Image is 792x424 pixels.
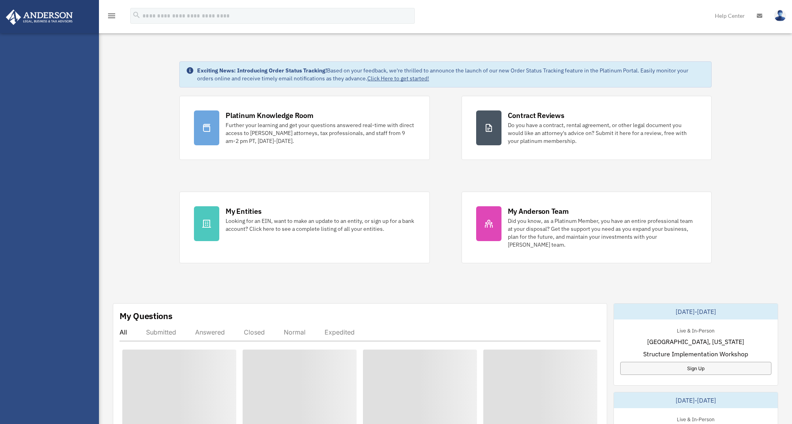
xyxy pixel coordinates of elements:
i: menu [107,11,116,21]
div: Based on your feedback, we're thrilled to announce the launch of our new Order Status Tracking fe... [197,67,705,82]
div: Expedited [325,328,355,336]
div: Looking for an EIN, want to make an update to an entity, or sign up for a bank account? Click her... [226,217,415,233]
img: Anderson Advisors Platinum Portal [4,10,75,25]
div: [DATE]-[DATE] [614,392,778,408]
div: Live & In-Person [670,414,721,423]
div: My Questions [120,310,173,322]
div: Contract Reviews [508,110,564,120]
div: Live & In-Person [670,326,721,334]
div: My Anderson Team [508,206,569,216]
div: All [120,328,127,336]
div: Do you have a contract, rental agreement, or other legal document you would like an attorney's ad... [508,121,697,145]
div: Closed [244,328,265,336]
div: [DATE]-[DATE] [614,304,778,319]
img: User Pic [774,10,786,21]
a: menu [107,14,116,21]
span: Structure Implementation Workshop [643,349,748,359]
div: My Entities [226,206,261,216]
strong: Exciting News: Introducing Order Status Tracking! [197,67,327,74]
a: My Entities Looking for an EIN, want to make an update to an entity, or sign up for a bank accoun... [179,192,429,263]
div: Submitted [146,328,176,336]
div: Answered [195,328,225,336]
i: search [132,11,141,19]
div: Did you know, as a Platinum Member, you have an entire professional team at your disposal? Get th... [508,217,697,249]
a: Platinum Knowledge Room Further your learning and get your questions answered real-time with dire... [179,96,429,160]
div: Platinum Knowledge Room [226,110,313,120]
div: Normal [284,328,306,336]
span: [GEOGRAPHIC_DATA], [US_STATE] [647,337,744,346]
a: Sign Up [620,362,771,375]
div: Further your learning and get your questions answered real-time with direct access to [PERSON_NAM... [226,121,415,145]
a: Click Here to get started! [367,75,429,82]
a: My Anderson Team Did you know, as a Platinum Member, you have an entire professional team at your... [462,192,712,263]
a: Contract Reviews Do you have a contract, rental agreement, or other legal document you would like... [462,96,712,160]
